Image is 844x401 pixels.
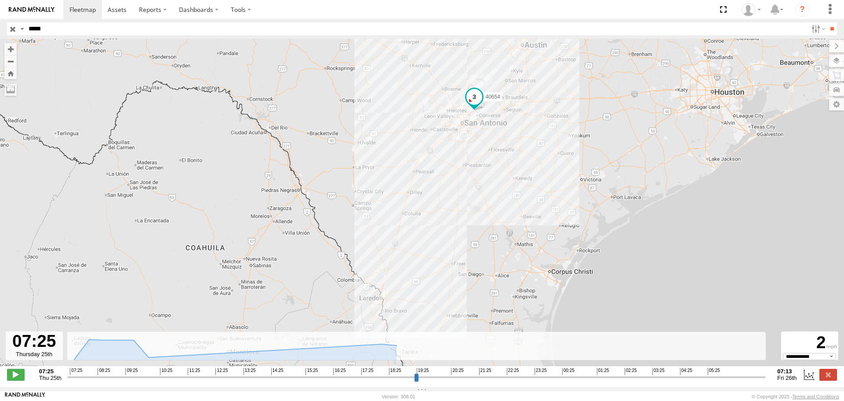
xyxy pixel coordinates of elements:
[389,368,401,375] span: 18:25
[18,22,25,35] label: Search Query
[188,368,200,375] span: 11:25
[271,368,284,375] span: 14:25
[5,392,45,401] a: Visit our Website
[738,3,764,16] div: Caseta Laredo TX
[215,368,228,375] span: 12:25
[782,333,837,353] div: 2
[819,369,837,380] label: Close
[777,375,797,381] span: Fri 26th Sep 2025
[777,368,797,375] strong: 07:13
[4,84,17,96] label: Measure
[793,394,839,399] a: Terms and Conditions
[244,368,256,375] span: 13:25
[70,368,82,375] span: 07:25
[125,368,138,375] span: 09:25
[486,93,500,99] span: 40654
[98,368,110,375] span: 08:25
[7,369,25,380] label: Play/Stop
[652,368,665,375] span: 03:25
[562,368,575,375] span: 00:25
[479,368,491,375] span: 21:25
[333,368,346,375] span: 16:25
[39,368,62,375] strong: 07:25
[625,368,637,375] span: 02:25
[4,43,17,55] button: Zoom in
[829,98,844,110] label: Map Settings
[9,7,55,13] img: rand-logo.svg
[306,368,318,375] span: 15:25
[4,55,17,67] button: Zoom out
[752,394,839,399] div: © Copyright 2025 -
[361,368,374,375] span: 17:25
[39,375,62,381] span: Thu 25th Sep 2025
[451,368,463,375] span: 20:25
[4,67,17,79] button: Zoom Home
[808,22,827,35] label: Search Filter Options
[597,368,609,375] span: 01:25
[535,368,547,375] span: 23:25
[795,3,809,17] i: ?
[507,368,519,375] span: 22:25
[160,368,172,375] span: 10:25
[382,394,415,399] div: Version: 308.01
[417,368,429,375] span: 19:25
[708,368,720,375] span: 05:25
[680,368,692,375] span: 04:25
